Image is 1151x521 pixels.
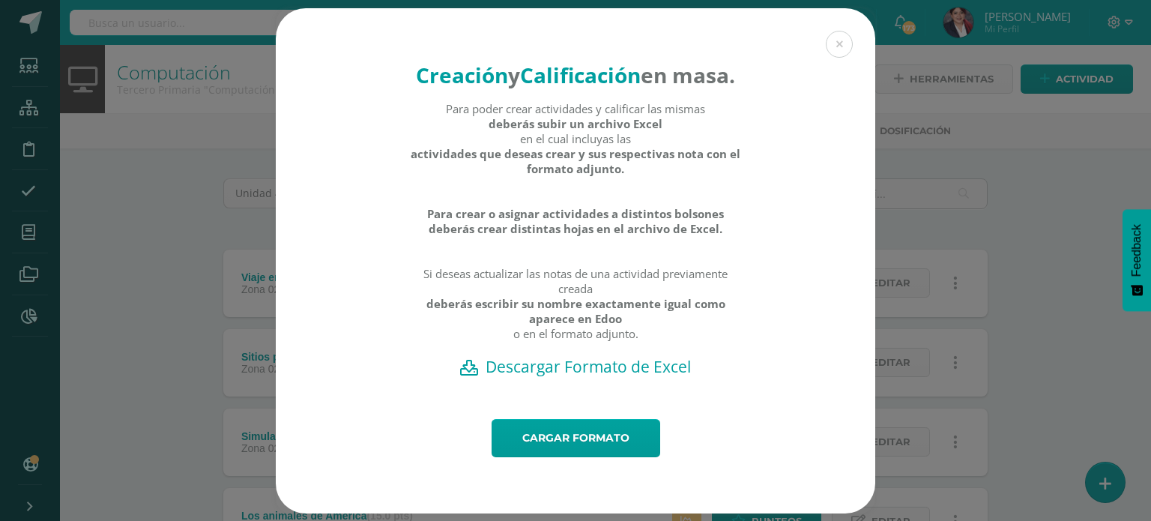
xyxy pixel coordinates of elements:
strong: y [508,61,520,89]
strong: Creación [416,61,508,89]
strong: deberás escribir su nombre exactamente igual como aparece en Edoo [410,296,742,326]
a: Descargar Formato de Excel [302,356,849,377]
strong: actividades que deseas crear y sus respectivas nota con el formato adjunto. [410,146,742,176]
a: Cargar formato [492,419,660,457]
h4: en masa. [410,61,742,89]
strong: Para crear o asignar actividades a distintos bolsones deberás crear distintas hojas en el archivo... [410,206,742,236]
button: Close (Esc) [826,31,853,58]
strong: Calificación [520,61,641,89]
strong: deberás subir un archivo Excel [489,116,662,131]
button: Feedback - Mostrar encuesta [1123,209,1151,311]
div: Para poder crear actividades y calificar las mismas en el cual incluyas las Si deseas actualizar ... [410,101,742,356]
span: Feedback [1130,224,1144,277]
